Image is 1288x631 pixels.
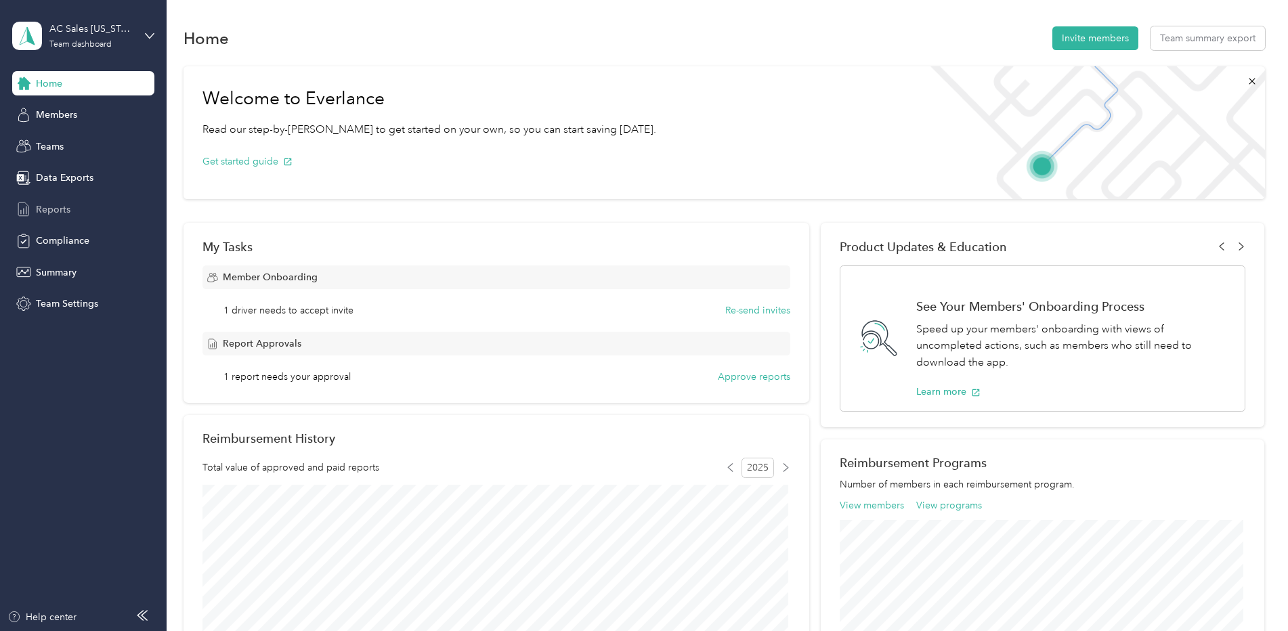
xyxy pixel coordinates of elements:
[223,336,301,351] span: Report Approvals
[36,108,77,122] span: Members
[49,22,134,36] div: AC Sales [US_STATE] 02 US01-AC-D50011-CC10501 ([PERSON_NAME])
[1212,555,1288,631] iframe: Everlance-gr Chat Button Frame
[223,370,351,384] span: 1 report needs your approval
[36,139,64,154] span: Teams
[916,321,1230,371] p: Speed up your members' onboarding with views of uncompleted actions, such as members who still ne...
[202,431,335,445] h2: Reimbursement History
[840,477,1245,492] p: Number of members in each reimbursement program.
[202,240,790,254] div: My Tasks
[840,498,904,513] button: View members
[840,456,1245,470] h2: Reimbursement Programs
[49,41,112,49] div: Team dashboard
[916,498,982,513] button: View programs
[725,303,790,318] button: Re-send invites
[36,234,89,248] span: Compliance
[1052,26,1138,50] button: Invite members
[223,270,318,284] span: Member Onboarding
[7,610,77,624] button: Help center
[742,458,774,478] span: 2025
[36,202,70,217] span: Reports
[184,31,229,45] h1: Home
[36,77,62,91] span: Home
[840,240,1007,254] span: Product Updates & Education
[718,370,790,384] button: Approve reports
[202,121,656,138] p: Read our step-by-[PERSON_NAME] to get started on your own, so you can start saving [DATE].
[916,385,981,399] button: Learn more
[202,460,379,475] span: Total value of approved and paid reports
[202,154,293,169] button: Get started guide
[36,265,77,280] span: Summary
[202,88,656,110] h1: Welcome to Everlance
[916,299,1230,313] h1: See Your Members' Onboarding Process
[1151,26,1265,50] button: Team summary export
[36,297,98,311] span: Team Settings
[917,66,1264,199] img: Welcome to everlance
[36,171,93,185] span: Data Exports
[223,303,353,318] span: 1 driver needs to accept invite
